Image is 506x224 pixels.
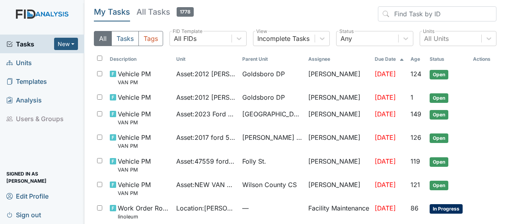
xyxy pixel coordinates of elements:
span: In Progress [430,204,463,214]
span: Templates [6,75,47,87]
span: Units [6,56,32,69]
span: [GEOGRAPHIC_DATA] [242,109,302,119]
span: 124 [411,70,421,78]
span: 121 [411,181,420,189]
span: Sign out [6,209,41,221]
span: [DATE] [375,70,396,78]
td: [PERSON_NAME] [305,177,371,200]
span: Goldsboro DP [242,69,285,79]
a: Tasks [6,39,54,49]
th: Toggle SortBy [407,52,426,66]
span: [DATE] [375,157,396,165]
span: Asset : 2012 [PERSON_NAME] 07541 [176,93,236,102]
span: [PERSON_NAME] Loop [242,133,302,142]
th: Toggle SortBy [426,52,470,66]
td: [PERSON_NAME] [305,153,371,177]
small: VAN PM [118,119,151,126]
th: Toggle SortBy [372,52,407,66]
input: Find Task by ID [378,6,496,21]
span: Edit Profile [6,190,49,202]
span: 86 [411,204,418,212]
small: VAN PM [118,142,151,150]
span: Vehicle PM VAN PM [118,180,151,197]
th: Toggle SortBy [173,52,239,66]
div: Incomplete Tasks [257,34,309,43]
button: New [54,38,78,50]
span: Asset : 47559 ford 2024 [176,156,236,166]
button: Tasks [111,31,139,46]
small: VAN PM [118,79,151,86]
span: Wilson County CS [242,180,297,189]
th: Toggle SortBy [239,52,305,66]
th: Actions [470,52,496,66]
span: Open [430,70,448,79]
span: [DATE] [375,204,396,212]
span: Open [430,133,448,143]
span: 1 [411,93,413,101]
span: Asset : 2017 ford 56895 [176,133,236,142]
h5: My Tasks [94,6,130,17]
div: All Units [424,34,449,43]
span: Open [430,157,448,167]
small: linoleum [118,213,169,220]
span: Location : [PERSON_NAME] [176,203,236,213]
td: [PERSON_NAME] [305,89,371,106]
td: [PERSON_NAME] [305,129,371,153]
td: [PERSON_NAME] [305,66,371,89]
small: VAN PM [118,166,151,174]
span: Vehicle PM VAN PM [118,156,151,174]
span: [DATE] [375,133,396,141]
div: Any [341,34,352,43]
span: — [242,203,302,213]
span: 126 [411,133,421,141]
span: 119 [411,157,420,165]
div: Type filter [94,31,163,46]
span: Signed in as [PERSON_NAME] [6,171,78,183]
span: Open [430,93,448,103]
div: All FIDs [174,34,197,43]
td: Facility Maintenance [305,200,371,224]
span: Asset : NEW VAN ADD DETAILS [176,180,236,189]
span: Work Order Routine linoleum [118,203,169,220]
button: Tags [138,31,163,46]
td: [PERSON_NAME] [305,106,371,129]
span: [DATE] [375,110,396,118]
span: Vehicle PM VAN PM [118,109,151,126]
span: Open [430,181,448,190]
span: Folly St. [242,156,266,166]
span: [DATE] [375,93,396,101]
input: Toggle All Rows Selected [97,56,102,61]
small: VAN PM [118,189,151,197]
th: Assignee [305,52,371,66]
span: Asset : 2012 [PERSON_NAME] 07541 [176,69,236,79]
span: 1778 [177,7,194,17]
span: Goldsboro DP [242,93,285,102]
button: All [94,31,112,46]
span: [DATE] [375,181,396,189]
span: Vehicle PM VAN PM [118,69,151,86]
th: Toggle SortBy [107,52,173,66]
span: Vehicle PM VAN PM [118,133,151,150]
span: Analysis [6,94,42,106]
span: Asset : 2023 Ford 31628 [176,109,236,119]
h5: All Tasks [136,6,194,17]
span: Vehicle PM [118,93,151,102]
span: Open [430,110,448,120]
span: 149 [411,110,421,118]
